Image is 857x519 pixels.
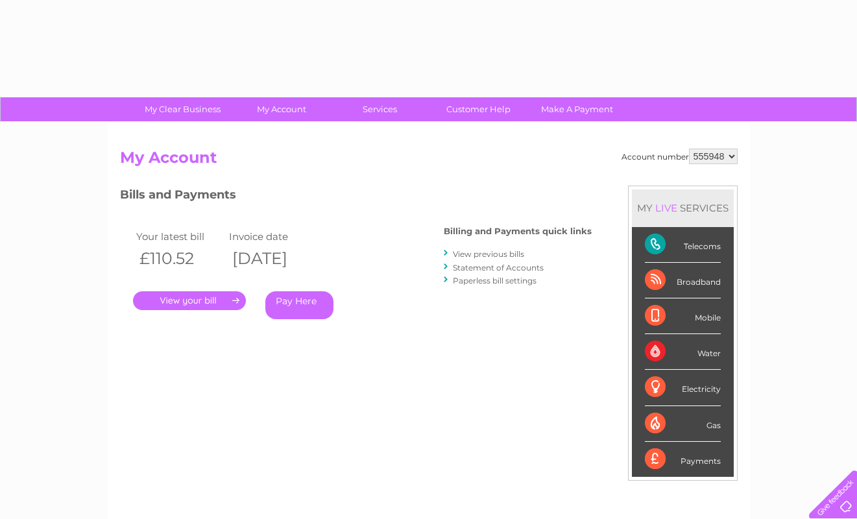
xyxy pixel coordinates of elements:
[133,228,226,245] td: Your latest bill
[129,97,236,121] a: My Clear Business
[622,149,738,164] div: Account number
[120,149,738,173] h2: My Account
[645,298,721,334] div: Mobile
[326,97,433,121] a: Services
[133,245,226,272] th: £110.52
[226,228,319,245] td: Invoice date
[228,97,335,121] a: My Account
[265,291,333,319] a: Pay Here
[645,263,721,298] div: Broadband
[645,227,721,263] div: Telecoms
[453,249,524,259] a: View previous bills
[425,97,532,121] a: Customer Help
[645,406,721,442] div: Gas
[453,263,544,272] a: Statement of Accounts
[632,189,734,226] div: MY SERVICES
[645,442,721,477] div: Payments
[653,202,680,214] div: LIVE
[645,334,721,370] div: Water
[120,186,592,208] h3: Bills and Payments
[444,226,592,236] h4: Billing and Payments quick links
[453,276,537,285] a: Paperless bill settings
[645,370,721,405] div: Electricity
[133,291,246,310] a: .
[524,97,631,121] a: Make A Payment
[226,245,319,272] th: [DATE]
